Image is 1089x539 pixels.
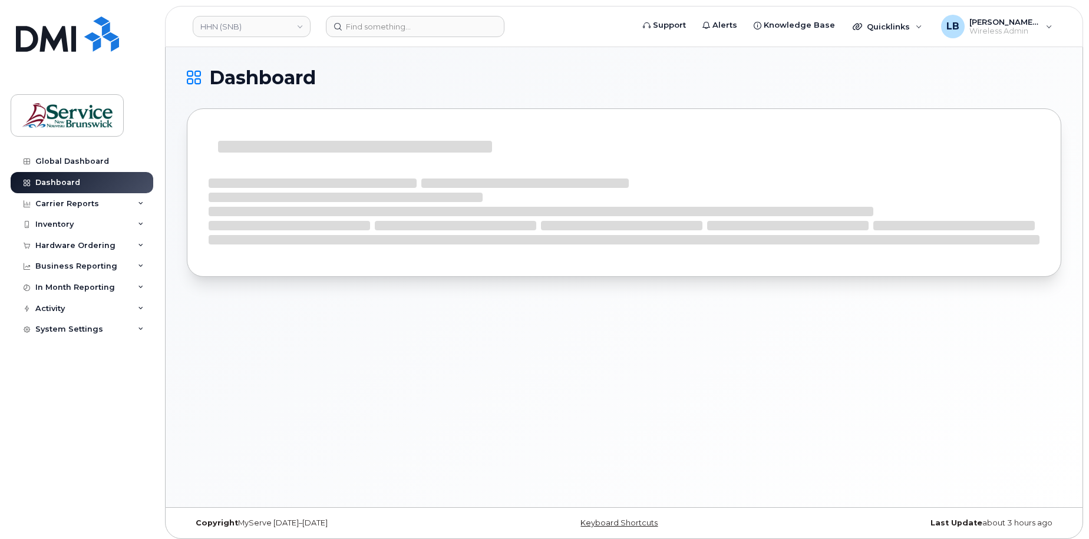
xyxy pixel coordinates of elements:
strong: Copyright [196,518,238,527]
strong: Last Update [930,518,982,527]
span: Dashboard [209,69,316,87]
div: MyServe [DATE]–[DATE] [187,518,478,528]
a: Keyboard Shortcuts [580,518,658,527]
div: about 3 hours ago [770,518,1061,528]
